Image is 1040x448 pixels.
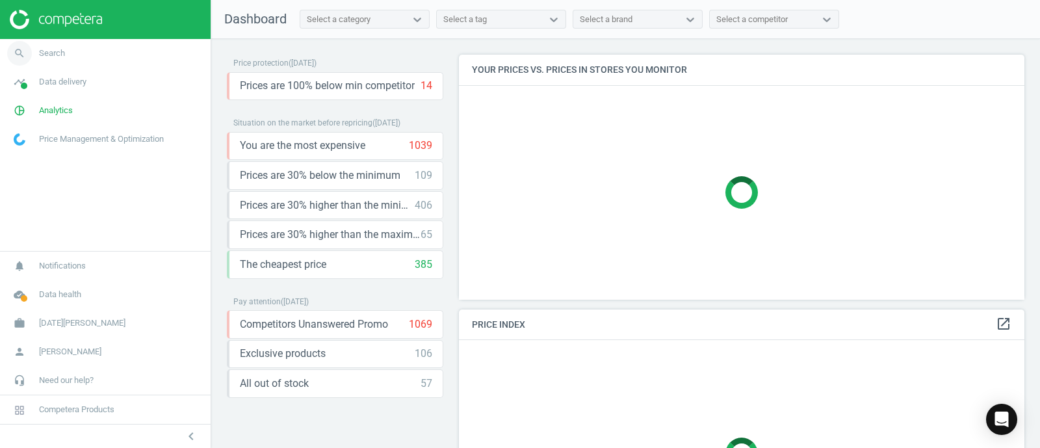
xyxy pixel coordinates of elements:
img: wGWNvw8QSZomAAAAABJRU5ErkJggg== [14,133,25,146]
i: chevron_left [183,428,199,444]
div: 1069 [409,317,432,332]
a: open_in_new [996,316,1011,333]
span: All out of stock [240,376,309,391]
h4: Price Index [459,310,1024,340]
span: ( [DATE] ) [281,297,309,306]
div: 109 [415,168,432,183]
i: cloud_done [7,282,32,307]
span: Prices are 30% higher than the maximal [240,228,421,242]
span: Search [39,47,65,59]
span: Prices are 100% below min competitor [240,79,415,93]
span: Prices are 30% below the minimum [240,168,400,183]
span: Data health [39,289,81,300]
span: Data delivery [39,76,86,88]
span: Price protection [233,59,289,68]
span: Analytics [39,105,73,116]
i: pie_chart_outlined [7,98,32,123]
div: Select a category [307,14,370,25]
i: work [7,311,32,336]
span: Need our help? [39,375,94,386]
span: [DATE][PERSON_NAME] [39,317,125,329]
i: headset_mic [7,368,32,393]
span: You are the most expensive [240,138,365,153]
div: Select a competitor [716,14,788,25]
h4: Your prices vs. prices in stores you monitor [459,55,1024,85]
span: Dashboard [224,11,287,27]
div: 14 [421,79,432,93]
span: ( [DATE] ) [372,118,400,127]
div: 106 [415,347,432,361]
span: ( [DATE] ) [289,59,317,68]
img: ajHJNr6hYgQAAAAASUVORK5CYII= [10,10,102,29]
div: Select a brand [580,14,632,25]
span: [PERSON_NAME] [39,346,101,358]
i: timeline [7,70,32,94]
span: Situation on the market before repricing [233,118,372,127]
div: Open Intercom Messenger [986,404,1017,435]
div: 57 [421,376,432,391]
span: The cheapest price [240,257,326,272]
div: 65 [421,228,432,242]
i: open_in_new [996,316,1011,332]
div: 1039 [409,138,432,153]
span: Prices are 30% higher than the minimum [240,198,415,213]
div: 385 [415,257,432,272]
span: Competera Products [39,404,114,415]
i: notifications [7,254,32,278]
span: Exclusive products [240,347,326,361]
div: 406 [415,198,432,213]
i: search [7,41,32,66]
div: Select a tag [443,14,487,25]
button: chevron_left [175,428,207,445]
span: Competitors Unanswered Promo [240,317,388,332]
span: Pay attention [233,297,281,306]
span: Price Management & Optimization [39,133,164,145]
i: person [7,339,32,364]
span: Notifications [39,260,86,272]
